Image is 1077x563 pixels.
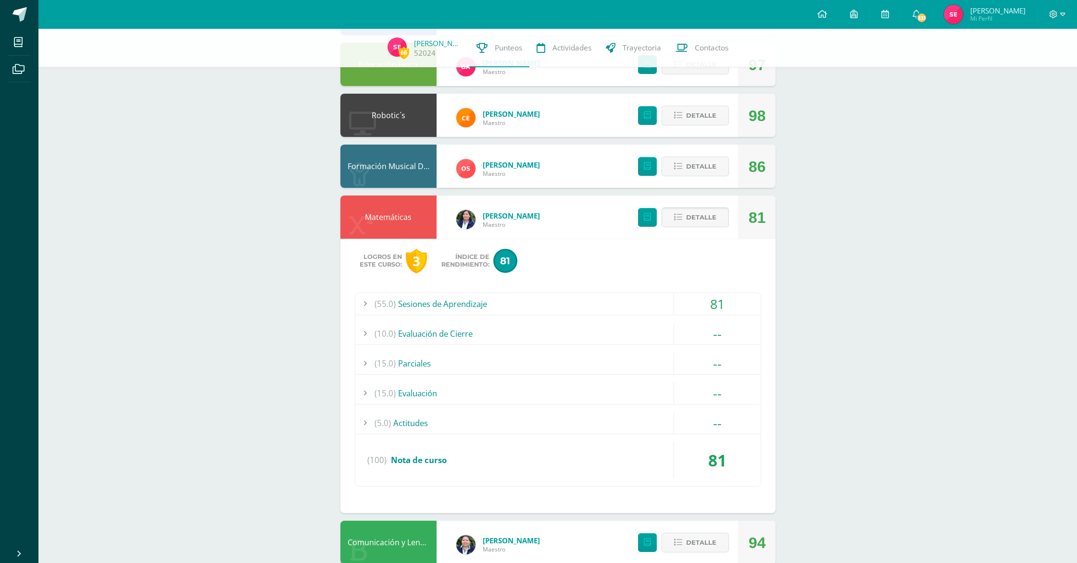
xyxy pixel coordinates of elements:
div: 3 [406,249,427,273]
span: (15.0) [375,382,396,404]
a: Contactos [668,29,736,67]
div: 86 [749,145,766,188]
span: Maestro [483,545,540,553]
img: 2b6166a93a9a7d72ab23094efcb8f562.png [388,37,407,57]
span: Trayectoria [623,43,661,53]
span: Maestro [483,68,540,76]
span: 81 [493,249,517,273]
button: Detalle [662,533,729,552]
a: [PERSON_NAME] [414,38,462,48]
span: Punteos [495,43,522,53]
img: 5d1b5d840bccccd173cb0b83f6027e73.png [456,159,476,178]
span: Contactos [695,43,728,53]
img: 7c69af67f35011c215e125924d43341a.png [456,535,476,554]
button: Detalle [662,157,729,176]
span: Detalle [686,534,716,551]
span: (10.0) [375,323,396,344]
span: 66 [399,47,409,59]
img: 34cf25fadb7c68ec173f6f8e2943a7a4.png [456,210,476,229]
div: -- [674,353,761,374]
img: cc2a7f1041ad554c6209babbe1ad6d28.png [456,108,476,127]
span: Maestro [483,170,540,178]
div: -- [674,382,761,404]
a: [PERSON_NAME] [483,109,540,119]
div: 81 [674,442,761,478]
div: 98 [749,94,766,137]
div: Formación Musical Danza [340,145,437,188]
div: 81 [674,293,761,315]
span: Detalle [686,158,716,175]
span: Detalle [686,107,716,124]
div: Parciales [355,353,761,374]
span: (100) [367,442,387,478]
div: Actitudes [355,412,761,434]
button: Detalle [662,106,729,125]
a: [PERSON_NAME] [483,160,540,170]
a: [PERSON_NAME] [483,211,540,220]
a: Trayectoria [599,29,668,67]
span: Nota de curso [391,454,447,465]
span: Maestro [483,119,540,127]
span: (55.0) [375,293,396,315]
div: 81 [749,196,766,239]
div: Matemáticas [340,196,437,239]
span: Detalle [686,208,716,226]
img: 2b6166a93a9a7d72ab23094efcb8f562.png [944,5,963,24]
span: [PERSON_NAME] [970,6,1026,15]
span: Maestro [483,220,540,229]
span: 331 [916,12,927,23]
span: Logros en este curso: [360,253,402,269]
div: -- [674,412,761,434]
div: Robotic´s [340,94,437,137]
span: (5.0) [375,412,391,434]
button: Detalle [662,208,729,227]
a: Punteos [469,29,529,67]
a: [PERSON_NAME] [483,536,540,545]
a: 3 [406,249,432,273]
a: 52024 [414,48,436,58]
span: Índice de Rendimiento: [441,253,489,269]
div: Sesiones de Aprendizaje [355,293,761,315]
div: -- [674,323,761,344]
div: Evaluación de Cierre [355,323,761,344]
a: Actividades [529,29,599,67]
div: Evaluación [355,382,761,404]
span: Mi Perfil [970,14,1026,23]
span: Actividades [552,43,591,53]
span: (15.0) [375,353,396,374]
